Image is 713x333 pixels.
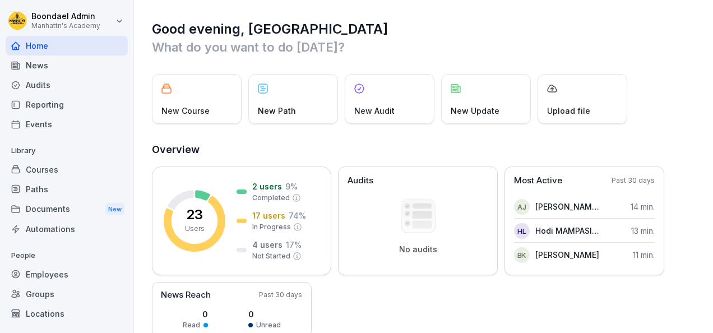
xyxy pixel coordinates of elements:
[6,55,128,75] a: News
[6,160,128,179] a: Courses
[631,201,655,212] p: 14 min.
[631,225,655,237] p: 13 min.
[252,239,283,251] p: 4 users
[6,95,128,114] a: Reporting
[535,249,599,261] p: [PERSON_NAME]
[289,210,306,221] p: 74 %
[183,320,200,330] p: Read
[286,239,302,251] p: 17 %
[258,105,296,117] p: New Path
[256,320,281,330] p: Unread
[252,251,290,261] p: Not Started
[6,304,128,323] a: Locations
[161,289,211,302] p: News Reach
[252,210,285,221] p: 17 users
[6,75,128,95] a: Audits
[399,244,437,255] p: No audits
[535,201,600,212] p: [PERSON_NAME] De [PERSON_NAME]
[514,247,530,263] div: BK
[259,290,302,300] p: Past 30 days
[252,181,282,192] p: 2 users
[248,308,281,320] p: 0
[252,193,290,203] p: Completed
[348,174,373,187] p: Audits
[6,114,128,134] a: Events
[6,142,128,160] p: Library
[514,174,562,187] p: Most Active
[252,222,291,232] p: In Progress
[6,179,128,199] a: Paths
[6,199,128,220] a: DocumentsNew
[152,38,696,56] p: What do you want to do [DATE]?
[31,12,100,21] p: Boondael Admin
[451,105,499,117] p: New Update
[354,105,395,117] p: New Audit
[186,208,203,221] p: 23
[6,284,128,304] a: Groups
[285,181,298,192] p: 9 %
[185,224,205,234] p: Users
[6,36,128,55] a: Home
[514,199,530,215] div: AJ
[547,105,590,117] p: Upload file
[6,219,128,239] a: Automations
[6,265,128,284] a: Employees
[161,105,210,117] p: New Course
[514,223,530,239] div: HL
[612,175,655,186] p: Past 30 days
[183,308,208,320] p: 0
[6,199,128,220] div: Documents
[6,247,128,265] p: People
[633,249,655,261] p: 11 min.
[105,203,124,216] div: New
[535,225,600,237] p: Hodi MAMPASI LUSADISU
[152,20,696,38] h1: Good evening, [GEOGRAPHIC_DATA]
[152,142,696,158] h2: Overview
[31,22,100,30] p: Manhattn's Academy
